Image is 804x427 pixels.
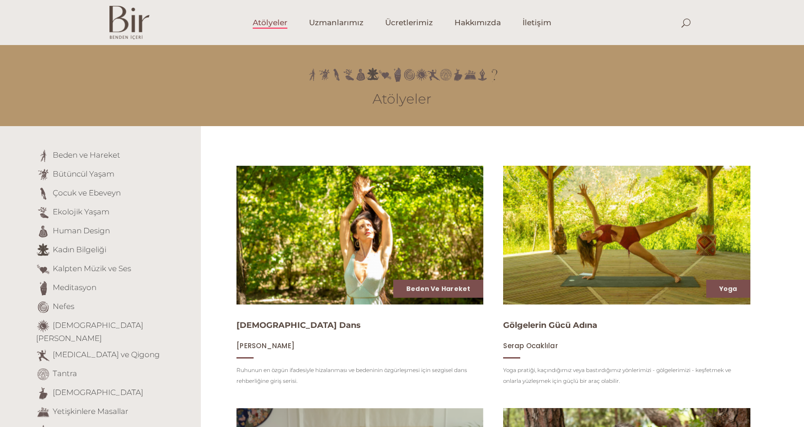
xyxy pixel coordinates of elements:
[719,284,737,293] a: Yoga
[522,18,551,28] span: İletişim
[53,226,110,235] a: Human Design
[53,264,131,273] a: Kalpten Müzik ve Ses
[236,365,483,386] p: Ruhunun en özgün ifadesiyle hizalanması ve bedeninin özgürleşmesi için sezgisel dans rehberliğine...
[53,302,74,311] a: Nefes
[454,18,501,28] span: Hakkımızda
[53,207,109,216] a: Ekolojik Yaşam
[236,341,295,350] a: [PERSON_NAME]
[236,320,361,330] a: [DEMOGRAPHIC_DATA] Dans
[53,150,120,159] a: Beden ve Hareket
[53,283,96,292] a: Meditasyon
[503,341,558,350] a: Serap Ocaklılar
[385,18,433,28] span: Ücretlerimiz
[36,321,143,343] a: [DEMOGRAPHIC_DATA][PERSON_NAME]
[53,369,77,378] a: Tantra
[53,388,143,397] a: [DEMOGRAPHIC_DATA]
[503,320,597,330] a: Gölgelerin Gücü Adına
[53,407,128,416] a: Yetişkinlere Masallar
[503,365,750,386] p: Yoga pratiği, kaçındığımız veya bastırdığımız yönlerimizi - gölgelerimizi - keşfetmek ve onlarla ...
[53,188,121,197] a: Çocuk ve Ebeveyn
[406,284,470,293] a: Beden ve Hareket
[53,350,160,359] a: [MEDICAL_DATA] ve Qigong
[253,18,287,28] span: Atölyeler
[53,169,114,178] a: Bütüncül Yaşam
[53,245,106,254] a: Kadın Bilgeliği
[309,18,363,28] span: Uzmanlarımız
